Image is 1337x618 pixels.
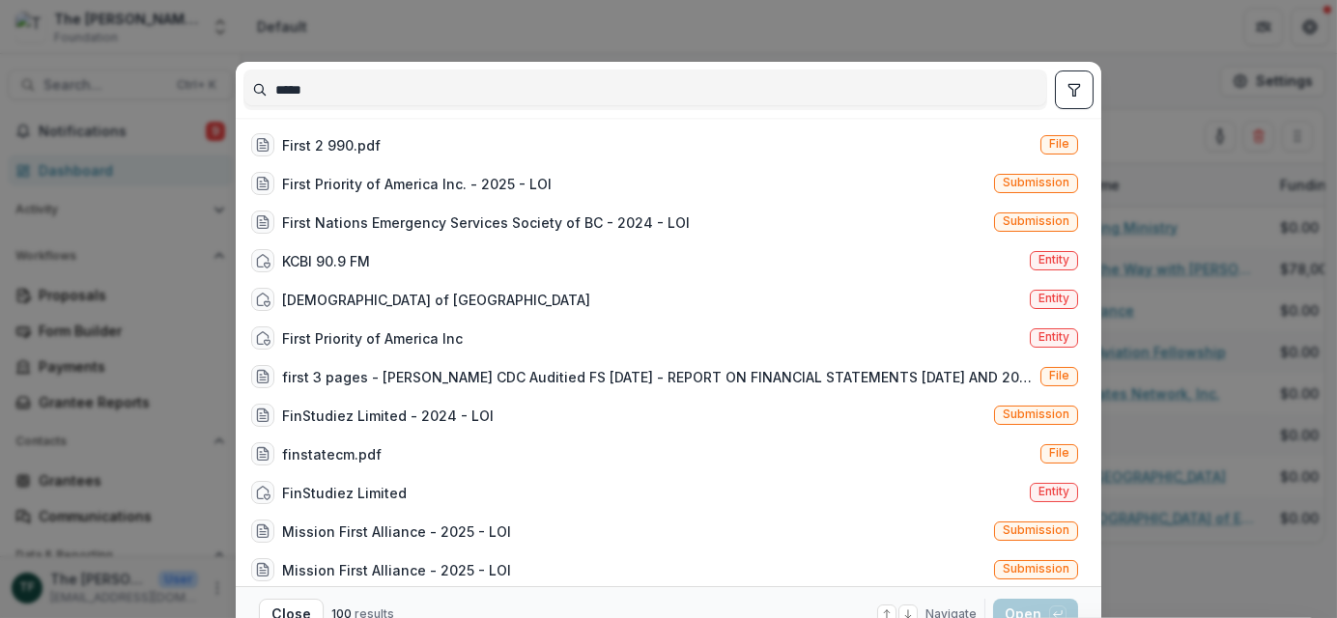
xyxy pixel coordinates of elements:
[282,483,407,503] div: FinStudiez Limited
[282,560,511,580] div: Mission First Alliance - 2025 - LOI
[1003,562,1069,576] span: Submission
[282,444,382,464] div: finstatecm.pdf
[1038,330,1069,344] span: Entity
[282,251,370,271] div: KCBI 90.9 FM
[1003,176,1069,189] span: Submission
[282,328,463,349] div: First Priority of America Inc
[282,290,590,310] div: [DEMOGRAPHIC_DATA] of [GEOGRAPHIC_DATA]
[282,174,552,194] div: First Priority of America Inc. - 2025 - LOI
[1038,485,1069,498] span: Entity
[282,406,494,426] div: FinStudiez Limited - 2024 - LOI
[1038,292,1069,305] span: Entity
[1049,369,1069,382] span: File
[1003,214,1069,228] span: Submission
[1003,523,1069,537] span: Submission
[1038,253,1069,267] span: Entity
[1055,70,1094,109] button: toggle filters
[282,367,1033,387] div: first 3 pages - [PERSON_NAME] CDC Auditied FS [DATE] - REPORT ON FINANCIAL STATEMENTS [DATE] AND ...
[1049,137,1069,151] span: File
[282,212,690,233] div: First Nations Emergency Services Society of BC - 2024 - LOI
[282,521,511,542] div: Mission First Alliance - 2025 - LOI
[282,135,381,155] div: First 2 990.pdf
[1049,446,1069,460] span: File
[1003,407,1069,421] span: Submission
